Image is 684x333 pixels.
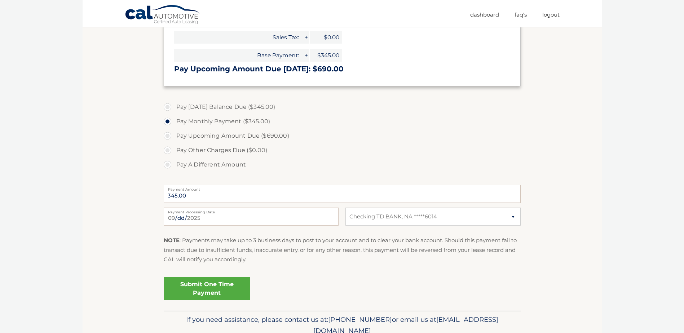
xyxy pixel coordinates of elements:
h3: Pay Upcoming Amount Due [DATE]: $690.00 [174,65,510,74]
span: + [302,31,309,44]
span: $0.00 [310,31,342,44]
label: Pay A Different Amount [164,157,521,172]
span: $345.00 [310,49,342,62]
label: Payment Amount [164,185,521,191]
a: FAQ's [515,9,527,21]
a: Dashboard [470,9,499,21]
a: Logout [542,9,560,21]
input: Payment Amount [164,185,521,203]
span: Sales Tax: [174,31,302,44]
span: Base Payment: [174,49,302,62]
a: Cal Automotive [125,5,200,26]
span: [PHONE_NUMBER] [328,315,392,324]
a: Submit One Time Payment [164,277,250,300]
label: Pay Upcoming Amount Due ($690.00) [164,129,521,143]
p: : Payments may take up to 3 business days to post to your account and to clear your bank account.... [164,236,521,264]
label: Pay Monthly Payment ($345.00) [164,114,521,129]
label: Pay Other Charges Due ($0.00) [164,143,521,157]
label: Payment Processing Date [164,208,339,213]
span: + [302,49,309,62]
strong: NOTE [164,237,180,244]
input: Payment Date [164,208,339,226]
label: Pay [DATE] Balance Due ($345.00) [164,100,521,114]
